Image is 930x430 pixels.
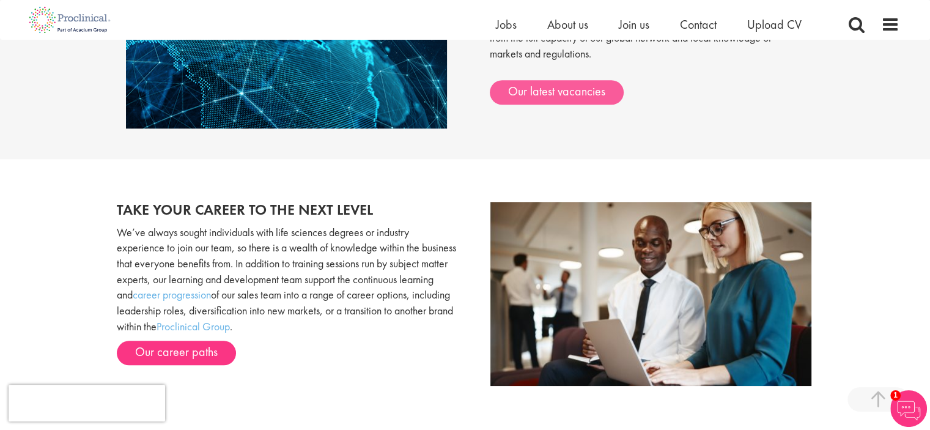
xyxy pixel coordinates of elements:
a: About us [547,17,588,32]
iframe: reCAPTCHA [9,385,165,421]
a: Proclinical Group [157,319,230,333]
span: 1 [890,390,901,401]
a: Contact [680,17,717,32]
a: Our career paths [117,341,236,365]
img: Chatbot [890,390,927,427]
a: Jobs [496,17,517,32]
a: Join us [619,17,649,32]
a: Our latest vacancies [490,80,624,105]
h2: Take your career to the next level [117,202,456,218]
a: Upload CV [747,17,802,32]
p: We’ve always sought individuals with life sciences degrees or industry experience to join our tea... [117,224,456,335]
a: career progression [133,287,211,302]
